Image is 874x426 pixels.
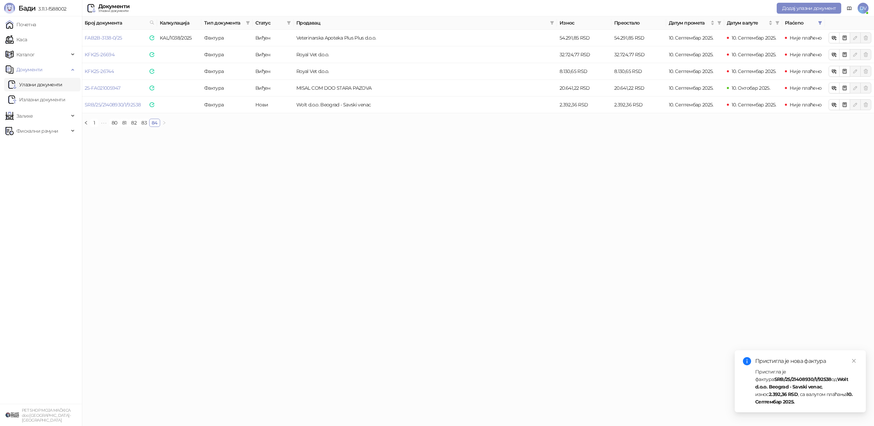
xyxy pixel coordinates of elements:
div: Документи [98,4,129,9]
td: 32.724,77 RSD [557,46,611,63]
th: Преостало [611,16,666,30]
a: 80 [110,119,119,127]
th: Датум валуте [724,16,782,30]
img: e-Faktura [150,102,154,107]
li: Претходних 5 Страна [98,119,109,127]
td: 32.724,77 RSD [611,46,666,63]
a: 1 [90,119,98,127]
td: 10. Септембар 2025. [666,63,724,80]
a: Close [850,357,858,365]
a: 84 [150,119,160,127]
td: Виђен [253,63,294,80]
span: filter [244,18,251,28]
li: Следећа страна [160,119,168,127]
td: 10. Септембар 2025. [666,80,724,97]
td: KAL/1038/2025 [157,30,201,46]
img: e-Faktura [150,86,154,90]
span: right [162,121,166,125]
span: Документи [16,63,42,76]
th: Број документа [82,16,157,30]
a: 83 [139,119,149,127]
td: Royal Vet d.o.o. [294,63,557,80]
a: Почетна [5,18,36,31]
td: Виђен [253,80,294,97]
td: Фактура [201,30,253,46]
span: Број документа [85,19,147,27]
a: 82 [129,119,139,127]
span: ••• [98,119,109,127]
span: Датум промета [669,19,709,27]
td: 20.641,22 RSD [557,80,611,97]
span: filter [774,18,781,28]
button: Додај улазни документ [777,3,841,14]
span: filter [817,18,823,28]
span: Није плаћено [790,102,821,108]
td: Виђен [253,30,294,46]
span: 10. Септембар 2025. [732,102,776,108]
div: Улазни документи [98,9,129,13]
td: Фактура [201,46,253,63]
span: filter [549,18,555,28]
td: Royal Vet d.o.o. [294,46,557,63]
img: Ulazni dokumenti [87,4,96,12]
span: Није плаћено [790,35,821,41]
div: Пристигла је фактура од , износ , са валутом плаћања [755,368,858,406]
td: 2.392,36 RSD [611,97,666,113]
a: Каса [5,33,27,46]
td: 10. Септембар 2025. [666,46,724,63]
span: Статус [255,19,284,27]
td: Veterinarska Apoteka Plus Plus d.o.o. [294,30,557,46]
td: Фактура [201,80,253,97]
span: Залихе [16,109,33,123]
button: left [82,119,90,127]
th: Калкулација [157,16,201,30]
strong: 2.392,36 RSD [769,391,798,397]
span: filter [716,18,723,28]
img: e-Faktura [150,52,154,57]
span: left [84,121,88,125]
span: filter [287,21,291,25]
span: 10. Октобар 2025. [732,85,770,91]
a: KFK25-26744 [85,68,114,74]
td: Нови [253,97,294,113]
td: Фактура [201,97,253,113]
td: 8.130,65 RSD [611,63,666,80]
span: filter [775,21,779,25]
td: MISAL COM DOO STARA PAZOVA [294,80,557,97]
td: Wolt d.o.o. Beograd - Savski venac [294,97,557,113]
td: 8.130,65 RSD [557,63,611,80]
img: 64x64-companyLogo-9f44b8df-f022-41eb-b7d6-300ad218de09.png [5,408,19,422]
span: 10. Септембар 2025. [732,52,776,58]
li: Претходна страна [82,119,90,127]
span: Додај улазни документ [782,5,836,11]
th: Продавац [294,16,557,30]
td: 10. Септембар 2025. [666,97,724,113]
button: right [160,119,168,127]
a: KFK25-26694 [85,52,114,58]
span: 10. Септембар 2025. [732,68,776,74]
th: Износ [557,16,611,30]
img: e-Faktura [150,35,154,40]
span: Продавац [296,19,547,27]
span: filter [246,21,250,25]
strong: SRB/25/21408930/1/92538 [774,376,831,382]
span: info-circle [743,357,751,365]
td: 10. Септембар 2025. [666,30,724,46]
a: Документација [844,3,855,14]
td: Фактура [201,63,253,80]
span: Plaćeno [785,19,815,27]
span: filter [717,21,721,25]
td: 2.392,36 RSD [557,97,611,113]
span: 3.11.1-f588002 [36,6,66,12]
a: 81 [120,119,129,127]
span: Фискални рачуни [16,124,58,138]
img: e-Faktura [150,69,154,74]
td: 54.291,85 RSD [557,30,611,46]
li: 80 [109,119,120,127]
span: Тип документа [204,19,243,27]
a: FAB2B-3138-0/25 [85,35,122,41]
